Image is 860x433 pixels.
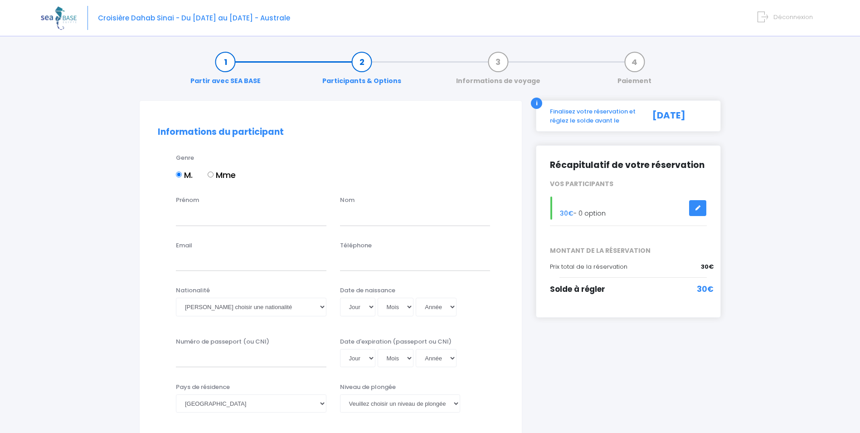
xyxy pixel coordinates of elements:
[176,172,182,177] input: M.
[176,196,199,205] label: Prénom
[543,197,714,220] div: - 0 option
[176,286,210,295] label: Nationalité
[550,159,707,171] h2: Récapitulatif de votre réservation
[208,172,214,177] input: Mme
[340,196,355,205] label: Nom
[176,241,192,250] label: Email
[642,107,714,125] div: [DATE]
[318,57,406,86] a: Participants & Options
[186,57,265,86] a: Partir avec SEA BASE
[550,262,627,271] span: Prix total de la réservation
[531,98,542,109] div: i
[543,107,642,125] div: Finalisez votre réservation et réglez le solde avant le
[340,337,452,346] label: Date d'expiration (passeport ou CNI)
[560,209,573,218] span: 30€
[176,337,269,346] label: Numéro de passeport (ou CNI)
[543,246,714,256] span: MONTANT DE LA RÉSERVATION
[613,57,656,86] a: Paiement
[701,262,714,271] span: 30€
[550,284,605,295] span: Solde à régler
[340,286,395,295] label: Date de naissance
[543,179,714,189] div: VOS PARTICIPANTS
[176,383,230,392] label: Pays de résidence
[176,153,194,162] label: Genre
[773,13,813,21] span: Déconnexion
[158,127,504,138] h2: Informations du participant
[697,284,714,295] span: 30€
[452,57,545,86] a: Informations de voyage
[176,169,193,181] label: M.
[98,13,290,23] span: Croisière Dahab Sinai - Du [DATE] au [DATE] - Australe
[208,169,236,181] label: Mme
[340,383,396,392] label: Niveau de plongée
[340,241,372,250] label: Téléphone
